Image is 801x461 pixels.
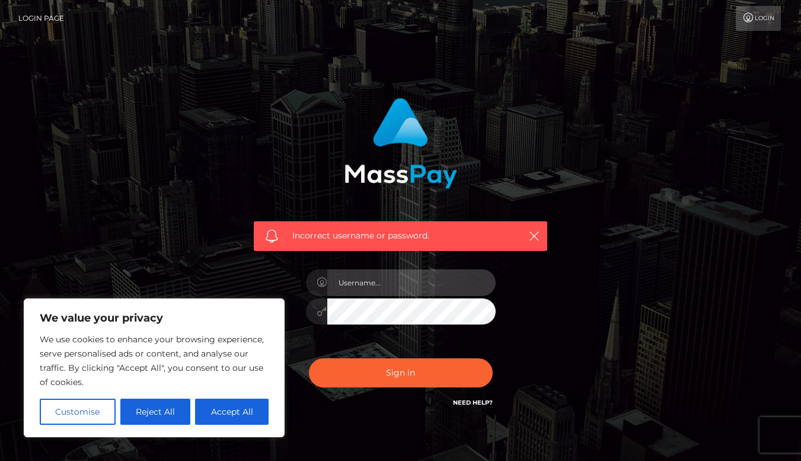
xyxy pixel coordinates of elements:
a: Login Page [18,6,64,31]
button: Customise [40,399,116,425]
button: Reject All [120,399,191,425]
img: MassPay Login [344,98,457,189]
div: We value your privacy [24,298,285,437]
a: Login [736,6,781,31]
a: Need Help? [453,399,493,406]
button: Sign in [309,358,493,387]
p: We use cookies to enhance your browsing experience, serve personalised ads or content, and analys... [40,332,269,389]
p: We value your privacy [40,311,269,325]
span: Incorrect username or password. [292,230,509,242]
input: Username... [327,269,496,296]
button: Accept All [195,399,269,425]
